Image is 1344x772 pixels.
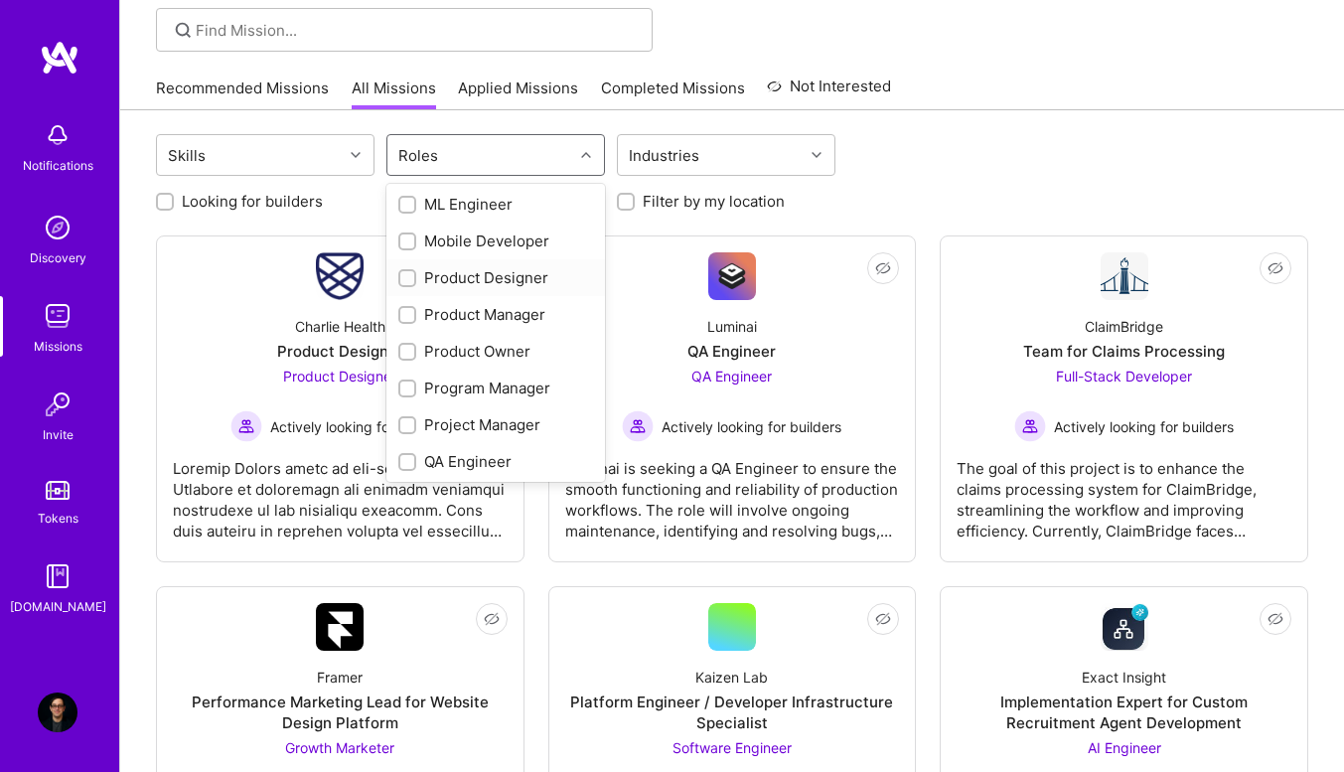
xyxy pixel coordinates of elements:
[38,693,77,732] img: User Avatar
[1014,410,1046,442] img: Actively looking for builders
[277,341,403,362] div: Product Designer
[38,115,77,155] img: bell
[1268,611,1283,627] i: icon EyeClosed
[46,481,70,500] img: tokens
[352,77,436,110] a: All Missions
[643,191,785,212] label: Filter by my location
[398,267,593,288] div: Product Designer
[458,77,578,110] a: Applied Missions
[270,416,450,437] span: Actively looking for builders
[812,150,821,160] i: icon Chevron
[156,77,329,110] a: Recommended Missions
[691,368,772,385] span: QA Engineer
[38,556,77,596] img: guide book
[565,442,900,541] div: Luminai is seeking a QA Engineer to ensure the smooth functioning and reliability of production w...
[875,260,891,276] i: icon EyeClosed
[40,40,79,76] img: logo
[43,424,74,445] div: Invite
[662,416,841,437] span: Actively looking for builders
[875,611,891,627] i: icon EyeClosed
[23,155,93,176] div: Notifications
[1101,603,1148,651] img: Company Logo
[957,442,1291,541] div: The goal of this project is to enhance the claims processing system for ClaimBridge, streamlining...
[398,378,593,398] div: Program Manager
[316,603,364,651] img: Company Logo
[957,252,1291,545] a: Company LogoClaimBridgeTeam for Claims ProcessingFull-Stack Developer Actively looking for builde...
[230,410,262,442] img: Actively looking for builders
[581,150,591,160] i: icon Chevron
[38,208,77,247] img: discovery
[1085,316,1163,337] div: ClaimBridge
[1268,260,1283,276] i: icon EyeClosed
[398,194,593,215] div: ML Engineer
[624,141,704,170] div: Industries
[172,19,195,42] i: icon SearchGrey
[317,667,363,688] div: Framer
[295,316,385,337] div: Charlie Health
[707,316,757,337] div: Luminai
[33,693,82,732] a: User Avatar
[38,296,77,336] img: teamwork
[957,692,1291,733] div: Implementation Expert for Custom Recruitment Agent Development
[1082,667,1166,688] div: Exact Insight
[196,20,638,41] input: Find Mission...
[767,75,891,110] a: Not Interested
[398,414,593,435] div: Project Manager
[687,341,776,362] div: QA Engineer
[283,368,396,385] span: Product Designer
[1023,341,1225,362] div: Team for Claims Processing
[38,385,77,424] img: Invite
[285,739,394,756] span: Growth Marketer
[1056,368,1192,385] span: Full-Stack Developer
[30,247,86,268] div: Discovery
[708,252,756,300] img: Company Logo
[565,692,900,733] div: Platform Engineer / Developer Infrastructure Specialist
[565,252,900,545] a: Company LogoLuminaiQA EngineerQA Engineer Actively looking for buildersActively looking for build...
[398,231,593,251] div: Mobile Developer
[398,341,593,362] div: Product Owner
[173,252,508,545] a: Company LogoCharlie HealthProduct DesignerProduct Designer Actively looking for buildersActively ...
[173,692,508,733] div: Performance Marketing Lead for Website Design Platform
[601,77,745,110] a: Completed Missions
[393,141,443,170] div: Roles
[163,141,211,170] div: Skills
[622,410,654,442] img: Actively looking for builders
[484,611,500,627] i: icon EyeClosed
[695,667,768,688] div: Kaizen Lab
[1054,416,1234,437] span: Actively looking for builders
[672,739,792,756] span: Software Engineer
[173,442,508,541] div: Loremip Dolors ametc ad eli-se-doe Tempori Utlabore et doloremagn ali enimadm veniamqui nostrudex...
[398,304,593,325] div: Product Manager
[1101,252,1148,300] img: Company Logo
[38,508,78,529] div: Tokens
[398,451,593,472] div: QA Engineer
[351,150,361,160] i: icon Chevron
[316,252,364,300] img: Company Logo
[1088,739,1161,756] span: AI Engineer
[34,336,82,357] div: Missions
[182,191,323,212] label: Looking for builders
[10,596,106,617] div: [DOMAIN_NAME]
